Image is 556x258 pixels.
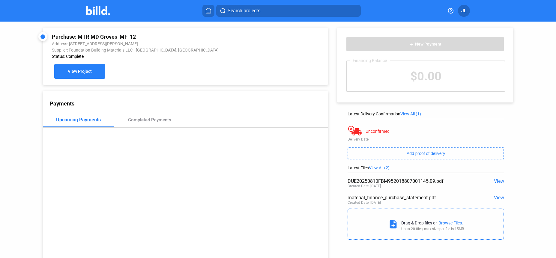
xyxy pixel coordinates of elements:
[438,221,463,225] div: Browse Files.
[401,227,464,231] div: Up to 20 files, max size per file is 15MB
[52,48,266,52] div: Supplier: Foundation Building Materials LLC - [GEOGRAPHIC_DATA], [GEOGRAPHIC_DATA]
[228,7,260,14] span: Search projects
[347,61,505,91] div: $0.00
[369,165,390,170] span: View All (2)
[56,117,101,123] div: Upcoming Payments
[350,58,390,63] div: Financing Balance
[52,41,266,46] div: Address: [STREET_ADDRESS][PERSON_NAME]
[461,7,467,14] span: JL
[68,69,92,74] span: View Project
[348,178,473,184] div: DUE20250810FBM952018807001145.09.pdf
[348,147,504,159] button: Add proof of delivery
[52,34,266,40] div: Purchase: MTR MD Groves_MF_12
[401,221,437,225] div: Drag & Drop files or
[366,129,390,134] div: Unconfirmed
[458,5,470,17] button: JL
[400,111,421,116] span: View All (1)
[407,151,445,156] span: Add proof of delivery
[409,42,414,47] mat-icon: add
[348,200,381,205] div: Created Date: [DATE]
[348,137,504,141] div: Delivery Date:
[128,117,171,123] div: Completed Payments
[54,64,105,79] button: View Project
[52,54,266,59] div: Status: Complete
[348,165,504,170] div: Latest Files
[348,111,504,116] div: Latest Delivery Confirmation
[216,5,361,17] button: Search projects
[346,37,504,52] button: New Payment
[415,42,441,47] span: New Payment
[348,195,473,200] div: material_finance_purchase_statement.pdf
[494,178,504,184] span: View
[494,195,504,200] span: View
[388,219,398,229] mat-icon: note_add
[348,184,381,188] div: Created Date: [DATE]
[86,6,110,15] img: Billd Company Logo
[50,100,328,107] div: Payments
